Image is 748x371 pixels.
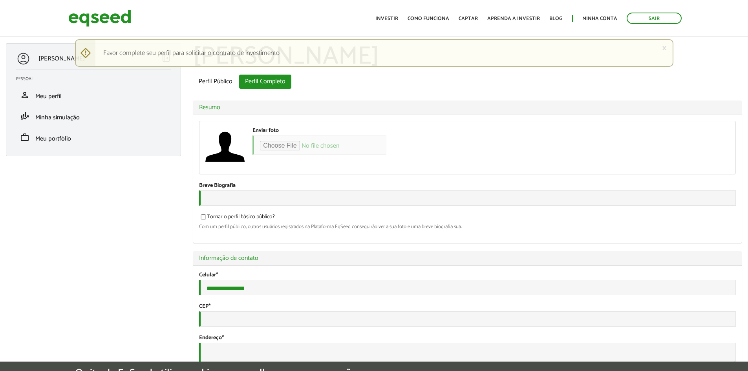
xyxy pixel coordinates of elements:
[408,16,449,21] a: Como funciona
[199,224,736,229] div: Com um perfil público, outros usuários registrados na Plataforma EqSeed conseguirão ver a sua fot...
[199,104,736,111] a: Resumo
[662,44,667,52] a: ×
[35,91,62,102] span: Meu perfil
[196,214,210,219] input: Tornar o perfil básico público?
[205,127,245,166] img: Foto de Gabriel Henrique Francez
[20,90,29,100] span: person
[582,16,617,21] a: Minha conta
[16,133,171,142] a: workMeu portfólio
[252,128,279,133] label: Enviar foto
[459,16,478,21] a: Captar
[10,127,177,148] li: Meu portfólio
[199,255,736,261] a: Informação de contato
[20,133,29,142] span: work
[375,16,398,21] a: Investir
[10,84,177,106] li: Meu perfil
[75,39,673,67] div: Favor complete seu perfil para solicitar o contrato de investimento
[16,77,177,81] h2: Pessoal
[35,112,80,123] span: Minha simulação
[199,183,236,188] label: Breve Biografia
[208,302,210,311] span: Este campo é obrigatório.
[38,55,85,62] p: [PERSON_NAME]
[199,304,210,309] label: CEP
[627,13,682,24] a: Sair
[239,75,291,89] a: Perfil Completo
[16,111,171,121] a: finance_modeMinha simulação
[10,106,177,127] li: Minha simulação
[68,8,131,29] img: EqSeed
[222,333,224,342] span: Este campo é obrigatório.
[216,270,218,280] span: Este campo é obrigatório.
[193,75,238,89] a: Perfil Público
[199,272,218,278] label: Celular
[549,16,562,21] a: Blog
[199,335,224,341] label: Endereço
[199,214,275,222] label: Tornar o perfil básico público?
[16,90,171,100] a: personMeu perfil
[487,16,540,21] a: Aprenda a investir
[20,111,29,121] span: finance_mode
[35,133,71,144] span: Meu portfólio
[205,127,245,166] a: Ver perfil do usuário.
